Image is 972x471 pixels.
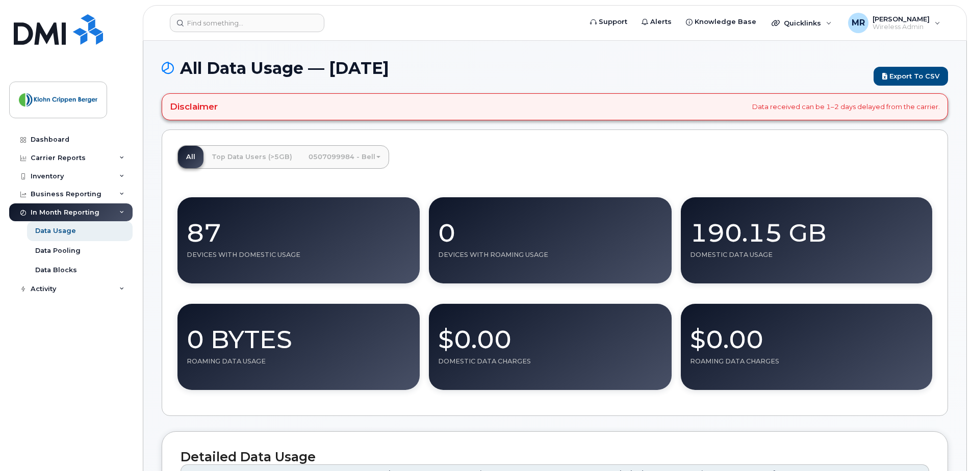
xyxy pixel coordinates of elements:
h4: Disclaimer [170,101,218,112]
div: Roaming Data Usage [187,357,411,365]
div: $0.00 [438,313,662,357]
div: $0.00 [690,313,923,357]
div: Domestic Data Charges [438,357,662,365]
h2: Detailed Data Usage [181,450,929,464]
a: Export to CSV [874,67,948,86]
div: Devices With Roaming Usage [438,251,662,259]
div: 0 Bytes [187,313,411,357]
div: 190.15 GB [690,206,923,251]
div: Roaming Data Charges [690,357,923,365]
div: 87 [187,206,411,251]
div: Devices With Domestic Usage [187,251,411,259]
div: Data received can be 1–2 days delayed from the carrier. [162,93,948,120]
div: 0 [438,206,662,251]
h1: All Data Usage — [DATE] [162,59,868,77]
a: Top Data Users (>5GB) [203,146,300,168]
a: All [178,146,203,168]
div: Domestic Data Usage [690,251,923,259]
a: 0507099984 - Bell [300,146,389,168]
